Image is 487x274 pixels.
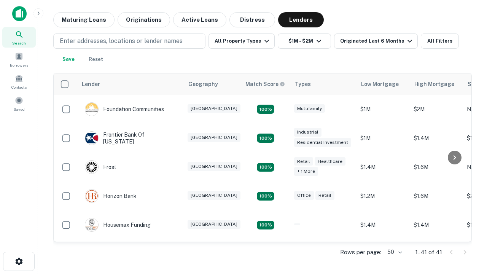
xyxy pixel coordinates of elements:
[229,12,275,27] button: Distress
[85,131,176,145] div: Frontier Bank Of [US_STATE]
[294,138,351,147] div: Residential Investment
[257,134,274,143] div: Matching Properties: 4, hasApolloMatch: undefined
[410,153,463,182] td: $1.6M
[208,33,275,49] button: All Property Types
[184,73,241,95] th: Geography
[340,37,414,46] div: Originated Last 6 Months
[294,167,318,176] div: + 1 more
[188,162,240,171] div: [GEOGRAPHIC_DATA]
[245,80,285,88] div: Capitalize uses an advanced AI algorithm to match your search with the best lender. The match sco...
[85,189,137,203] div: Horizon Bank
[60,37,183,46] p: Enter addresses, locations or lender names
[414,80,454,89] div: High Mortgage
[410,210,463,239] td: $1.4M
[2,71,36,92] a: Contacts
[12,6,27,21] img: capitalize-icon.png
[410,239,463,268] td: $1.6M
[257,221,274,230] div: Matching Properties: 4, hasApolloMatch: undefined
[85,218,151,232] div: Housemax Funding
[340,248,381,257] p: Rows per page:
[118,12,170,27] button: Originations
[82,80,100,89] div: Lender
[315,191,334,200] div: Retail
[278,33,331,49] button: $1M - $2M
[173,12,226,27] button: Active Loans
[53,33,205,49] button: Enter addresses, locations or lender names
[245,80,283,88] h6: Match Score
[241,73,290,95] th: Capitalize uses an advanced AI algorithm to match your search with the best lender. The match sco...
[421,33,459,49] button: All Filters
[294,128,321,137] div: Industrial
[2,49,36,70] a: Borrowers
[85,190,98,202] img: picture
[410,182,463,210] td: $1.6M
[356,182,410,210] td: $1.2M
[361,80,399,89] div: Low Mortgage
[2,27,36,48] a: Search
[14,106,25,112] span: Saved
[356,239,410,268] td: $1.4M
[84,52,108,67] button: Reset
[415,248,442,257] p: 1–41 of 41
[85,218,98,231] img: picture
[294,157,313,166] div: Retail
[356,210,410,239] td: $1.4M
[410,95,463,124] td: $2M
[294,104,325,113] div: Multifamily
[11,84,27,90] span: Contacts
[85,161,98,174] img: picture
[278,12,324,27] button: Lenders
[56,52,81,67] button: Save your search to get updates of matches that match your search criteria.
[449,213,487,250] iframe: Chat Widget
[10,62,28,68] span: Borrowers
[294,191,314,200] div: Office
[315,157,345,166] div: Healthcare
[53,12,115,27] button: Maturing Loans
[188,80,218,89] div: Geography
[410,73,463,95] th: High Mortgage
[290,73,356,95] th: Types
[356,73,410,95] th: Low Mortgage
[257,192,274,201] div: Matching Properties: 4, hasApolloMatch: undefined
[384,247,403,258] div: 50
[410,124,463,153] td: $1.4M
[2,93,36,114] a: Saved
[85,102,164,116] div: Foundation Communities
[85,132,98,145] img: picture
[85,160,116,174] div: Frost
[12,40,26,46] span: Search
[188,133,240,142] div: [GEOGRAPHIC_DATA]
[188,220,240,229] div: [GEOGRAPHIC_DATA]
[257,163,274,172] div: Matching Properties: 4, hasApolloMatch: undefined
[356,95,410,124] td: $1M
[356,153,410,182] td: $1.4M
[77,73,184,95] th: Lender
[188,191,240,200] div: [GEOGRAPHIC_DATA]
[295,80,311,89] div: Types
[188,104,240,113] div: [GEOGRAPHIC_DATA]
[356,124,410,153] td: $1M
[85,103,98,116] img: picture
[257,105,274,114] div: Matching Properties: 4, hasApolloMatch: undefined
[334,33,418,49] button: Originated Last 6 Months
